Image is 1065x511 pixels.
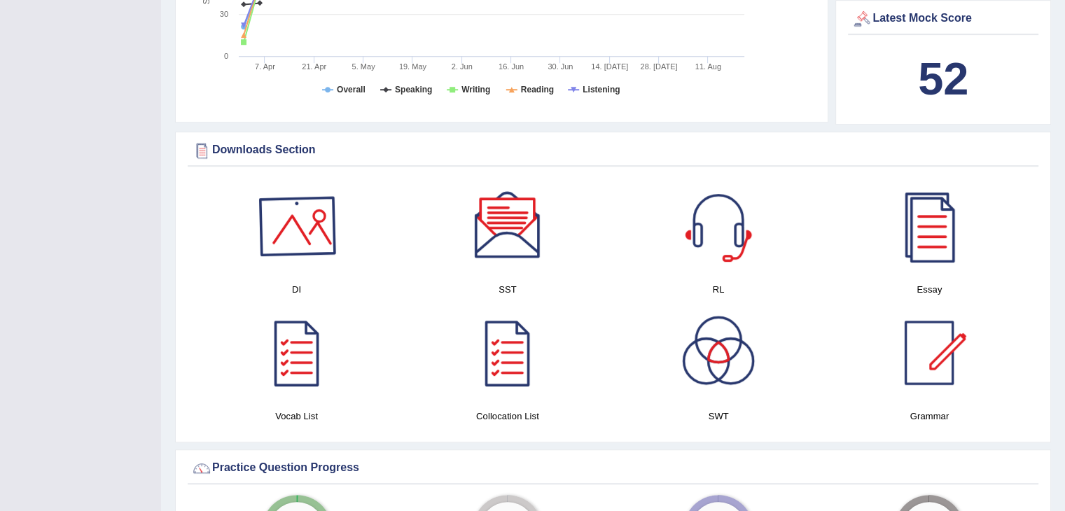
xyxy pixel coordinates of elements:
[548,62,573,71] tspan: 30. Jun
[620,409,817,423] h4: SWT
[337,85,366,94] tspan: Overall
[521,85,554,94] tspan: Reading
[640,62,677,71] tspan: 28. [DATE]
[302,62,326,71] tspan: 21. Apr
[452,62,473,71] tspan: 2. Jun
[198,409,395,423] h4: Vocab List
[695,62,721,71] tspan: 11. Aug
[409,409,606,423] h4: Collocation List
[352,62,376,71] tspan: 5. May
[461,85,490,94] tspan: Writing
[191,458,1035,479] div: Practice Question Progress
[620,282,817,297] h4: RL
[409,282,606,297] h4: SST
[220,10,228,18] text: 30
[255,62,275,71] tspan: 7. Apr
[198,282,395,297] h4: DI
[395,85,432,94] tspan: Speaking
[583,85,620,94] tspan: Listening
[851,8,1035,29] div: Latest Mock Score
[831,282,1028,297] h4: Essay
[399,62,427,71] tspan: 19. May
[499,62,524,71] tspan: 16. Jun
[831,409,1028,423] h4: Grammar
[918,53,968,104] b: 52
[224,52,228,60] text: 0
[591,62,628,71] tspan: 14. [DATE]
[191,140,1035,161] div: Downloads Section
